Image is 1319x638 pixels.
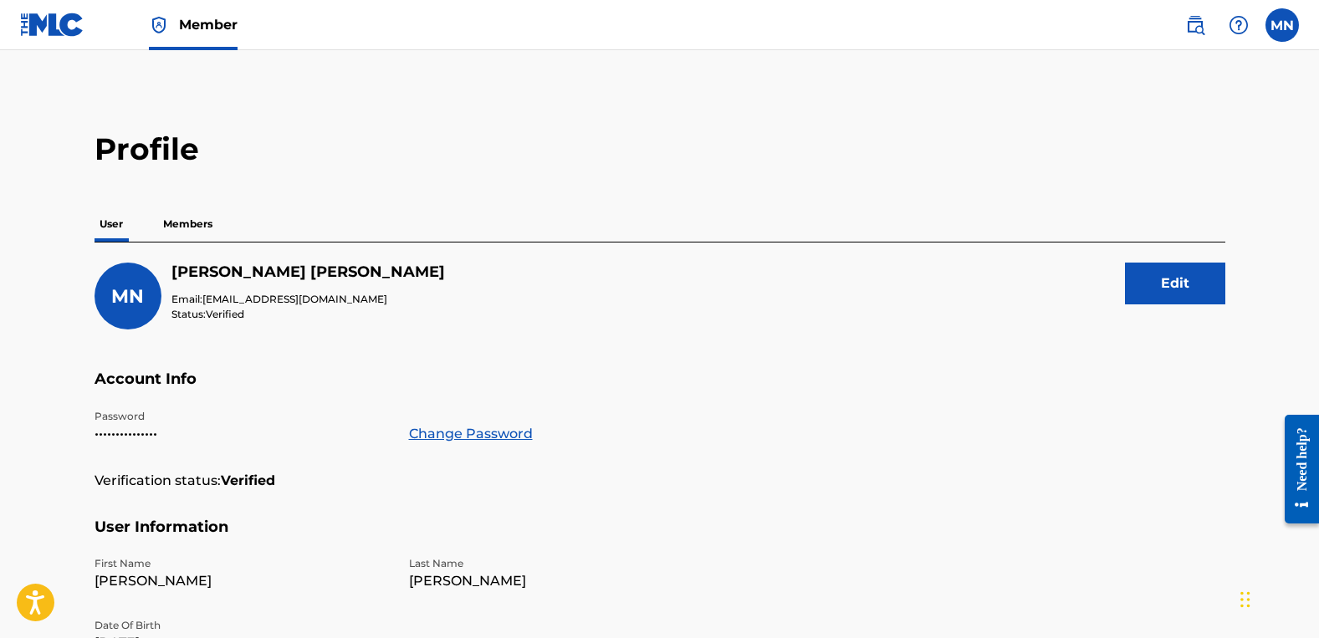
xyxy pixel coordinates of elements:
h5: Account Info [95,370,1225,409]
p: Status: [171,307,445,322]
h2: Profile [95,130,1225,168]
p: User [95,207,128,242]
p: First Name [95,556,389,571]
p: Password [95,409,389,424]
p: ••••••••••••••• [95,424,389,444]
iframe: Resource Center [1272,402,1319,537]
p: [PERSON_NAME] [409,571,703,591]
p: Last Name [409,556,703,571]
iframe: Chat Widget [1235,558,1319,638]
p: Email: [171,292,445,307]
button: Edit [1125,263,1225,304]
div: Drag [1240,574,1250,625]
h5: User Information [95,518,1225,557]
span: Member [179,15,238,34]
p: Members [158,207,217,242]
h5: Matthew Nader [171,263,445,282]
span: Verified [206,308,244,320]
div: Help [1222,8,1255,42]
img: search [1185,15,1205,35]
img: help [1229,15,1249,35]
p: Verification status: [95,471,221,491]
strong: Verified [221,471,275,491]
span: MN [111,285,144,308]
p: Date Of Birth [95,618,389,633]
span: [EMAIL_ADDRESS][DOMAIN_NAME] [202,293,387,305]
a: Change Password [409,424,533,444]
p: [PERSON_NAME] [95,571,389,591]
img: MLC Logo [20,13,84,37]
div: User Menu [1265,8,1299,42]
img: Top Rightsholder [149,15,169,35]
a: Public Search [1178,8,1212,42]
